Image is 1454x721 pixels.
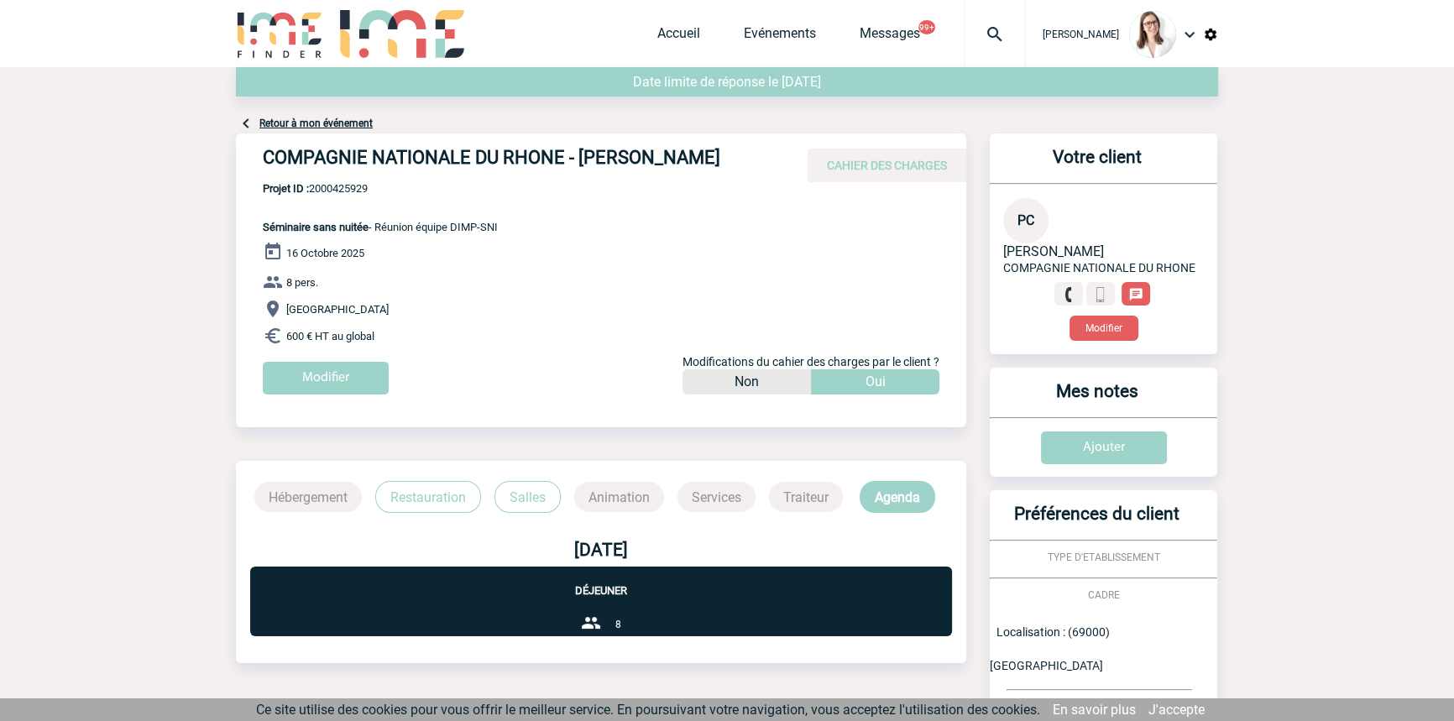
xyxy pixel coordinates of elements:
span: - Réunion équipe DIMP-SNI [263,221,498,233]
a: Evénements [744,25,816,49]
p: Agenda [860,481,935,513]
p: Non [735,369,759,394]
span: 8 pers. [286,276,318,289]
h3: Votre client [996,147,1197,183]
span: COMPAGNIE NATIONALE DU RHONE [1003,261,1195,274]
span: [PERSON_NAME] [1003,243,1104,259]
img: fixe.png [1061,287,1076,302]
img: group-24-px-b.png [581,613,601,633]
a: Messages [860,25,920,49]
h4: COMPAGNIE NATIONALE DU RHONE - [PERSON_NAME] [263,147,766,175]
img: IME-Finder [236,10,323,58]
span: [GEOGRAPHIC_DATA] [286,303,389,316]
input: Modifier [263,362,389,394]
p: Salles [494,481,561,513]
span: PC [1017,212,1034,228]
span: 600 € HT au global [286,330,374,342]
span: Localisation : (69000) [GEOGRAPHIC_DATA] [990,625,1110,672]
p: Hébergement [254,482,362,512]
h3: Mes notes [996,381,1197,417]
p: Déjeuner [250,567,951,597]
button: 99+ [918,20,935,34]
img: chat-24-px-w.png [1128,287,1143,302]
span: 8 [615,619,620,630]
a: J'accepte [1148,702,1205,718]
b: [DATE] [574,540,628,560]
input: Ajouter [1041,431,1167,464]
span: TYPE D'ETABLISSEMENT [1048,551,1160,563]
a: En savoir plus [1053,702,1136,718]
button: Modifier [1070,316,1138,341]
img: portable.png [1093,287,1108,302]
span: [PERSON_NAME] [1043,29,1119,40]
span: Modifications du cahier des charges par le client ? [683,355,939,368]
p: Restauration [375,481,481,513]
span: Séminaire sans nuitée [263,221,369,233]
p: Oui [866,369,886,394]
img: 122719-0.jpg [1129,11,1176,58]
a: Accueil [657,25,700,49]
h3: Préférences du client [996,504,1197,540]
span: CAHIER DES CHARGES [827,159,947,172]
a: Retour à mon événement [259,118,373,129]
span: 16 Octobre 2025 [286,247,364,259]
b: Projet ID : [263,182,309,195]
span: 2000425929 [263,182,498,195]
p: Services [677,482,756,512]
p: Animation [574,482,664,512]
p: Traiteur [769,482,843,512]
span: CADRE [1088,589,1120,601]
span: Ce site utilise des cookies pour vous offrir le meilleur service. En poursuivant votre navigation... [256,702,1040,718]
span: Date limite de réponse le [DATE] [633,74,821,90]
